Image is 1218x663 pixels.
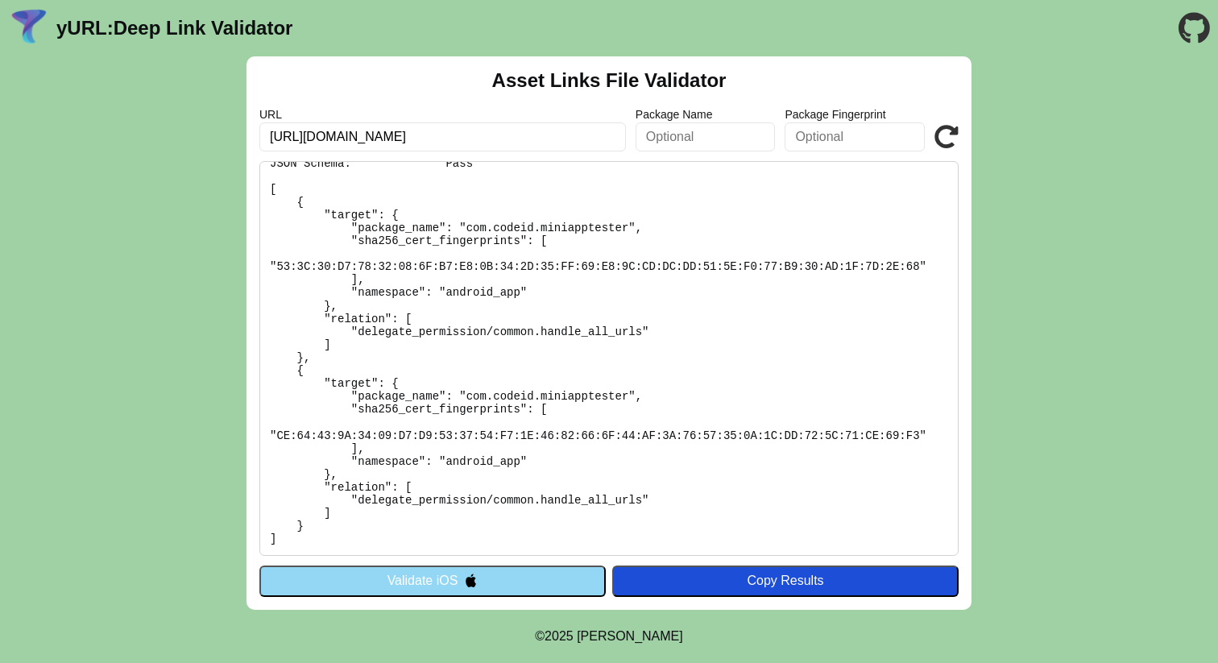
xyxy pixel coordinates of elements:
label: Package Name [636,108,776,121]
pre: Found file at: [URL][DOMAIN_NAME] No Redirect: Pass Content-type: [application/json; charset=utf-... [259,161,959,556]
h2: Asset Links File Validator [492,69,727,92]
label: Package Fingerprint [785,108,925,121]
input: Required [259,122,626,151]
div: Copy Results [620,574,951,588]
input: Optional [636,122,776,151]
img: yURL Logo [8,7,50,49]
footer: © [535,610,682,663]
button: Copy Results [612,566,959,596]
span: 2025 [545,629,574,643]
button: Validate iOS [259,566,606,596]
input: Optional [785,122,925,151]
a: yURL:Deep Link Validator [56,17,292,39]
a: Michael Ibragimchayev's Personal Site [577,629,683,643]
img: appleIcon.svg [464,574,478,587]
label: URL [259,108,626,121]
